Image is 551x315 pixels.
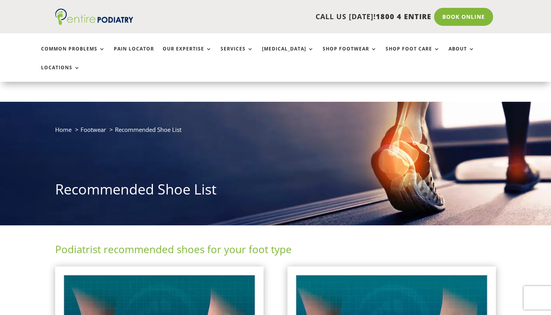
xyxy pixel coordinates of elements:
a: Book Online [434,8,493,26]
a: Entire Podiatry [55,19,133,27]
a: About [449,46,475,63]
a: Locations [41,65,80,82]
a: Home [55,126,72,133]
a: [MEDICAL_DATA] [262,46,314,63]
span: 1800 4 ENTIRE [376,12,431,21]
a: Services [221,46,253,63]
a: Pain Locator [114,46,154,63]
nav: breadcrumb [55,124,496,140]
a: Shop Foot Care [386,46,440,63]
a: Our Expertise [163,46,212,63]
h1: Recommended Shoe List [55,180,496,203]
a: Shop Footwear [323,46,377,63]
span: Recommended Shoe List [115,126,181,133]
a: Footwear [81,126,106,133]
a: Common Problems [41,46,105,63]
p: CALL US [DATE]! [156,12,431,22]
h2: Podiatrist recommended shoes for your foot type [55,242,496,260]
img: logo (1) [55,9,133,25]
